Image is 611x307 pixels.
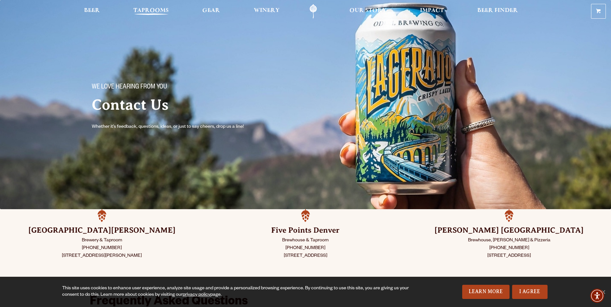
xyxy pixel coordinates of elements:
[198,4,224,19] a: Gear
[462,285,510,299] a: Learn More
[477,8,518,13] span: Beer Finder
[424,237,595,260] p: Brewhouse, [PERSON_NAME] & Pizzeria [PHONE_NUMBER] [STREET_ADDRESS]
[473,4,522,19] a: Beer Finder
[202,8,220,13] span: Gear
[345,4,391,19] a: Our Story
[183,293,210,298] a: privacy policy
[254,8,280,13] span: Winery
[16,225,187,236] h3: [GEOGRAPHIC_DATA][PERSON_NAME]
[250,4,284,19] a: Winery
[84,8,100,13] span: Beer
[301,4,325,19] a: Odell Home
[92,123,257,131] p: Whether it’s feedback, questions, ideas, or just to say cheers, drop us a line!
[424,225,595,236] h3: [PERSON_NAME] [GEOGRAPHIC_DATA]
[92,97,293,113] h2: Contact Us
[349,8,387,13] span: Our Story
[420,8,444,13] span: Impact
[92,83,167,92] span: We love hearing from you
[129,4,173,19] a: Taprooms
[16,237,187,260] p: Brewery & Taproom [PHONE_NUMBER] [STREET_ADDRESS][PERSON_NAME]
[590,289,604,303] div: Accessibility Menu
[220,237,391,260] p: Brewhouse & Taproom [PHONE_NUMBER] [STREET_ADDRESS]
[62,285,409,298] div: This site uses cookies to enhance user experience, analyze site usage and provide a personalized ...
[133,8,169,13] span: Taprooms
[416,4,448,19] a: Impact
[512,285,548,299] a: I Agree
[220,225,391,236] h3: Five Points Denver
[80,4,104,19] a: Beer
